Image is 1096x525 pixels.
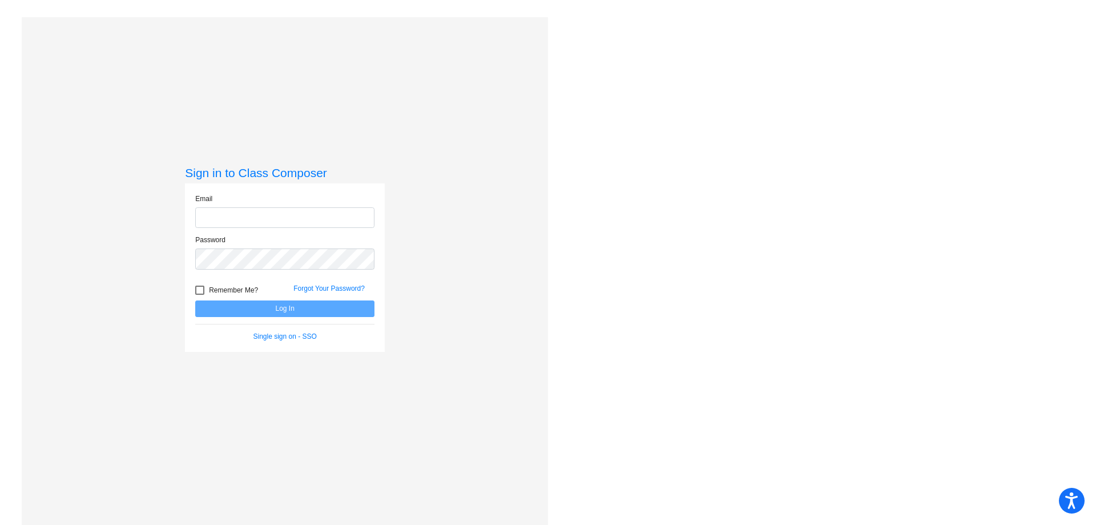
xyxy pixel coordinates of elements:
[195,194,212,204] label: Email
[293,284,365,292] a: Forgot Your Password?
[253,332,317,340] a: Single sign on - SSO
[209,283,258,297] span: Remember Me?
[185,166,385,180] h3: Sign in to Class Composer
[195,235,225,245] label: Password
[195,300,374,317] button: Log In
